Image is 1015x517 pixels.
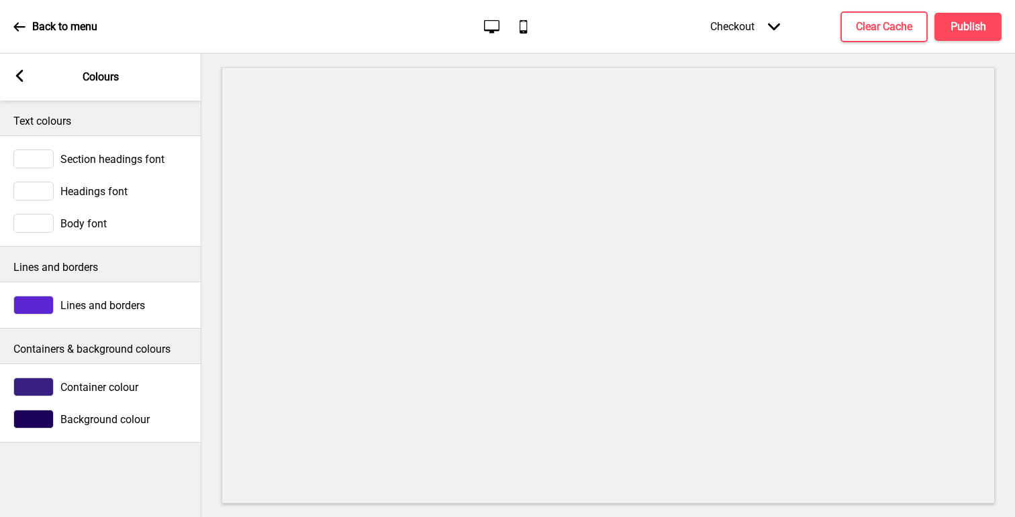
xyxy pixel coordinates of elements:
h4: Publish [951,19,986,34]
p: Containers & background colours [13,342,188,357]
button: Clear Cache [840,11,928,42]
span: Headings font [60,185,128,198]
span: Container colour [60,381,138,394]
span: Background colour [60,413,150,426]
div: Background colour [13,410,188,428]
span: Lines and borders [60,299,145,312]
p: Colours [83,70,119,84]
div: Body font [13,214,188,233]
a: Back to menu [13,9,97,45]
p: Back to menu [32,19,97,34]
div: Checkout [697,7,793,46]
button: Publish [934,13,1002,41]
p: Text colours [13,114,188,129]
span: Section headings font [60,153,164,166]
span: Body font [60,217,107,230]
p: Lines and borders [13,260,188,275]
h4: Clear Cache [856,19,912,34]
div: Section headings font [13,150,188,168]
div: Headings font [13,182,188,200]
div: Container colour [13,378,188,396]
div: Lines and borders [13,296,188,314]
